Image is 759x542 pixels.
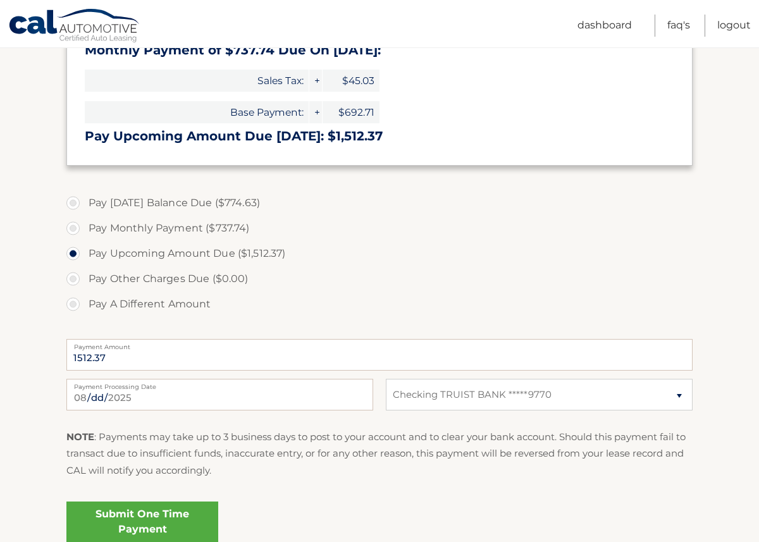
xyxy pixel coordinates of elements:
[66,431,94,443] strong: NOTE
[85,101,309,123] span: Base Payment:
[323,70,379,92] span: $45.03
[309,101,322,123] span: +
[717,15,751,37] a: Logout
[66,502,218,542] a: Submit One Time Payment
[8,8,141,45] a: Cal Automotive
[85,70,309,92] span: Sales Tax:
[66,339,693,371] input: Payment Amount
[66,379,373,410] input: Payment Date
[66,339,693,349] label: Payment Amount
[309,70,322,92] span: +
[85,42,674,58] h3: Monthly Payment of $737.74 Due On [DATE]:
[66,266,693,292] label: Pay Other Charges Due ($0.00)
[66,379,373,389] label: Payment Processing Date
[66,429,693,479] p: : Payments may take up to 3 business days to post to your account and to clear your bank account....
[66,216,693,241] label: Pay Monthly Payment ($737.74)
[667,15,690,37] a: FAQ's
[66,190,693,216] label: Pay [DATE] Balance Due ($774.63)
[85,128,674,144] h3: Pay Upcoming Amount Due [DATE]: $1,512.37
[66,292,693,317] label: Pay A Different Amount
[66,241,693,266] label: Pay Upcoming Amount Due ($1,512.37)
[577,15,632,37] a: Dashboard
[323,101,379,123] span: $692.71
